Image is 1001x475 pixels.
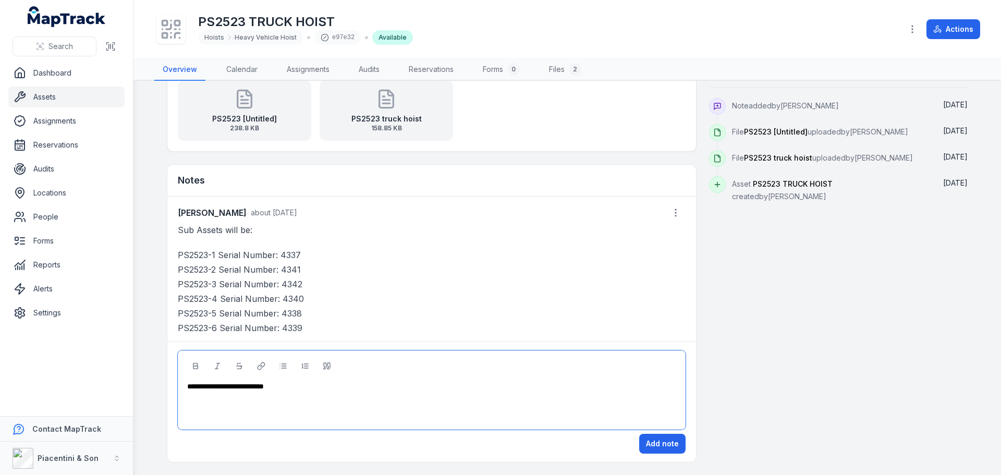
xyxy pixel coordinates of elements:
[212,114,277,124] strong: PS2523 [Untitled]
[943,178,968,187] span: [DATE]
[943,178,968,187] time: 03/07/2025, 3:14:39 pm
[753,179,833,188] span: PS2523 TRUCK HOIST
[178,223,686,237] p: Sub Assets will be:
[8,159,125,179] a: Audits
[204,33,224,42] span: Hoists
[274,357,292,375] button: Bulleted List
[732,127,908,136] span: File uploaded by [PERSON_NAME]
[732,101,839,110] span: Note added by [PERSON_NAME]
[209,357,226,375] button: Italic
[251,208,297,217] time: 04/07/2025, 2:12:11 pm
[8,302,125,323] a: Settings
[296,357,314,375] button: Ordered List
[732,153,913,162] span: File uploaded by [PERSON_NAME]
[569,63,581,76] div: 2
[8,135,125,155] a: Reservations
[154,59,205,81] a: Overview
[351,114,422,124] strong: PS2523 truck hoist
[230,357,248,375] button: Strikethrough
[541,59,590,81] a: Files2
[251,208,297,217] span: about [DATE]
[8,254,125,275] a: Reports
[926,19,980,39] button: Actions
[178,206,247,219] strong: [PERSON_NAME]
[8,278,125,299] a: Alerts
[38,454,99,462] strong: Piacentini & Son
[943,152,968,161] time: 03/07/2025, 3:50:40 pm
[28,6,106,27] a: MapTrack
[8,63,125,83] a: Dashboard
[198,14,413,30] h1: PS2523 TRUCK HOIST
[8,87,125,107] a: Assets
[178,248,686,335] p: PS2523-1 Serial Number: 4337 PS2523-2 Serial Number: 4341 PS2523-3 Serial Number: 4342 PS2523-4 S...
[8,111,125,131] a: Assignments
[350,59,388,81] a: Audits
[8,230,125,251] a: Forms
[178,173,205,188] h3: Notes
[314,30,361,45] div: e97e32
[8,182,125,203] a: Locations
[943,152,968,161] span: [DATE]
[48,41,73,52] span: Search
[8,206,125,227] a: People
[732,179,833,201] span: Asset created by [PERSON_NAME]
[943,126,968,135] span: [DATE]
[474,59,528,81] a: Forms0
[218,59,266,81] a: Calendar
[32,424,101,433] strong: Contact MapTrack
[13,36,96,56] button: Search
[943,100,968,109] time: 04/07/2025, 2:12:11 pm
[187,357,204,375] button: Bold
[943,126,968,135] time: 03/07/2025, 3:50:40 pm
[400,59,462,81] a: Reservations
[744,127,808,136] span: PS2523 [Untitled]
[507,63,520,76] div: 0
[278,59,338,81] a: Assignments
[351,124,422,132] span: 158.85 KB
[212,124,277,132] span: 238.8 KB
[639,434,686,454] button: Add note
[943,100,968,109] span: [DATE]
[372,30,413,45] div: Available
[318,357,336,375] button: Blockquote
[235,33,297,42] span: Heavy Vehicle Hoist
[744,153,812,162] span: PS2523 truck hoist
[252,357,270,375] button: Link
